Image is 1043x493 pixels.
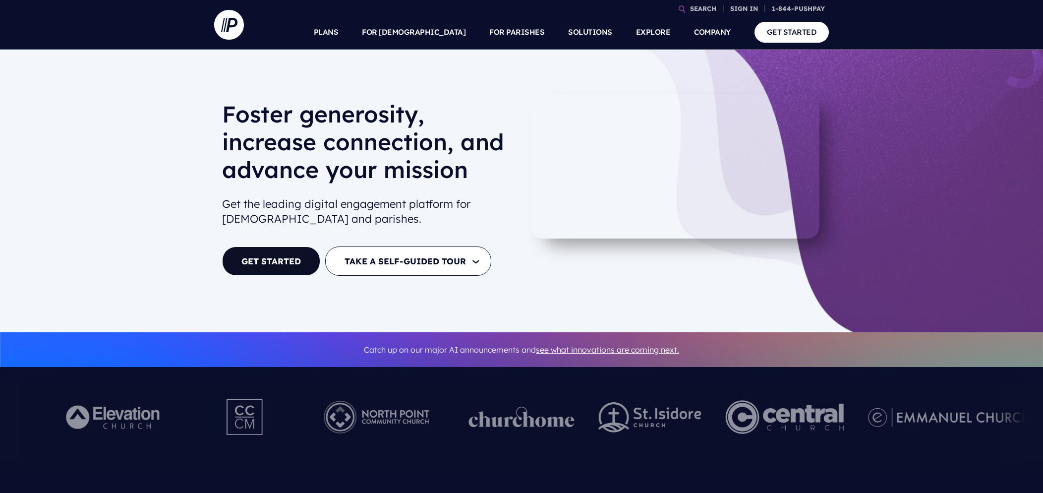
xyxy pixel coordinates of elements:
[568,15,612,50] a: SOLUTIONS
[536,345,679,355] a: see what innovations are coming next.
[868,408,1030,427] img: pp_logos_3
[725,390,844,444] img: Central Church Henderson NV
[754,22,829,42] a: GET STARTED
[694,15,731,50] a: COMPANY
[308,390,445,444] img: Pushpay_Logo__NorthPoint
[222,100,514,191] h1: Foster generosity, increase connection, and advance your mission
[598,402,701,432] img: pp_logos_2
[489,15,544,50] a: FOR PARISHES
[325,246,491,276] button: TAKE A SELF-GUIDED TOUR
[362,15,465,50] a: FOR [DEMOGRAPHIC_DATA]
[222,339,821,361] p: Catch up on our major AI announcements and
[222,246,320,276] a: GET STARTED
[46,390,182,444] img: Pushpay_Logo__Elevation
[636,15,671,50] a: EXPLORE
[314,15,339,50] a: PLANS
[222,192,514,231] h2: Get the leading digital engagement platform for [DEMOGRAPHIC_DATA] and parishes.
[468,407,575,428] img: pp_logos_1
[206,390,285,444] img: Pushpay_Logo__CCM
